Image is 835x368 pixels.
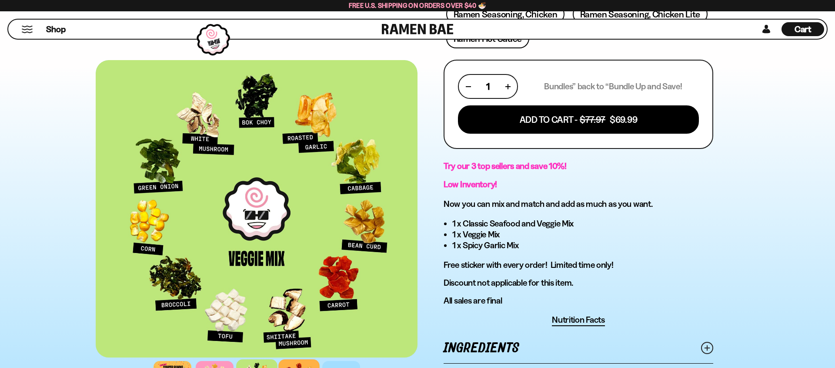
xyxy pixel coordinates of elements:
button: Mobile Menu Trigger [21,26,33,33]
li: 1 x Spicy Garlic Mix [452,240,713,251]
span: Shop [46,24,66,35]
h3: Now you can mix and match and add as much as you want. [444,199,713,209]
span: Discount not applicable for this item. [444,277,573,288]
div: Cart [782,20,824,39]
strong: Low Inventory! [444,179,497,189]
p: All sales are final [444,295,713,306]
li: 1 x Classic Seafood and Veggie Mix [452,218,713,229]
span: Cart [795,24,812,34]
li: 1 x Veggie Mix [452,229,713,240]
button: Add To Cart - $77.97 $69.99 [458,105,699,134]
button: Nutrition Facts [552,314,605,326]
p: Free sticker with every order! Limited time only! [444,260,713,270]
a: Ingredients [444,333,713,363]
span: Free U.S. Shipping on Orders over $40 🍜 [349,1,487,10]
a: Shop [46,22,66,36]
span: Nutrition Facts [552,314,605,325]
span: 1 [486,81,490,92]
p: Bundles” back to “Bundle Up and Save! [544,81,682,92]
strong: Try our 3 top sellers and save 10%! [444,161,567,171]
